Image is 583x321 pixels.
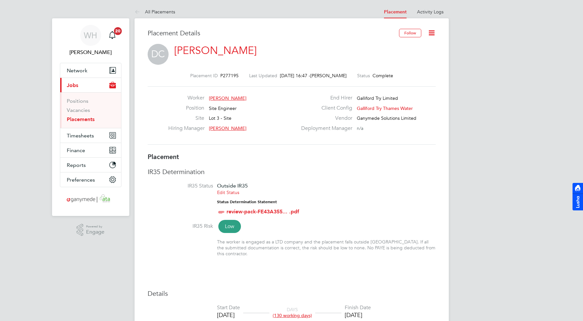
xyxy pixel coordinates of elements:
[249,73,277,79] label: Last Updated
[384,9,407,15] a: Placement
[52,18,129,216] nav: Main navigation
[65,194,116,204] img: ganymedesolutions-logo-retina.png
[209,125,246,131] span: [PERSON_NAME]
[269,307,315,318] div: DAYS
[84,31,97,40] span: WH
[60,78,121,92] button: Jobs
[217,200,277,204] strong: Status Determination Statement
[148,223,213,230] label: IR35 Risk
[417,9,444,15] a: Activity Logs
[227,208,299,215] a: review-pack-FE43A355... .pdf
[114,27,122,35] span: 20
[399,29,421,37] button: Follow
[60,143,121,157] button: Finance
[148,153,179,161] b: Placement
[67,162,86,168] span: Reports
[217,304,240,311] div: Start Date
[67,177,95,183] span: Preferences
[310,73,347,79] span: [PERSON_NAME]
[60,48,121,56] span: William Heath
[168,95,204,101] label: Worker
[67,67,87,74] span: Network
[148,29,394,37] h3: Placement Details
[148,168,436,176] h3: IR35 Determination
[67,98,88,104] a: Positions
[60,63,121,78] button: Network
[174,44,257,57] a: [PERSON_NAME]
[148,183,213,189] label: IR35 Status
[60,25,121,56] a: WH[PERSON_NAME]
[345,311,371,319] div: [DATE]
[357,125,363,131] span: n/a
[357,115,416,121] span: Ganymede Solutions Limited
[218,220,241,233] span: Low
[77,224,104,236] a: Powered byEngage
[148,44,169,65] span: DC
[297,95,352,101] label: End Hirer
[135,9,175,15] a: All Placements
[60,194,121,204] a: Go to home page
[209,105,237,111] span: Site Engineer
[217,239,436,257] div: The worker is engaged as a LTD company and the placement falls outside [GEOGRAPHIC_DATA]. If all ...
[60,92,121,128] div: Jobs
[209,95,246,101] span: [PERSON_NAME]
[67,107,90,113] a: Vacancies
[217,189,239,195] a: Edit Status
[168,105,204,112] label: Position
[297,125,352,132] label: Deployment Manager
[67,82,78,88] span: Jobs
[357,95,398,101] span: Galliford Try Limited
[67,116,95,122] a: Placements
[190,73,218,79] label: Placement ID
[273,312,312,318] span: (130 working days)
[280,73,310,79] span: [DATE] 16:47 -
[60,158,121,172] button: Reports
[60,172,121,187] button: Preferences
[67,133,94,139] span: Timesheets
[209,115,231,121] span: Lot 3 - Site
[357,73,370,79] label: Status
[297,105,352,112] label: Client Config
[86,224,104,229] span: Powered by
[217,311,240,319] div: [DATE]
[345,304,371,311] div: Finish Date
[217,183,248,189] span: Outside IR35
[373,73,393,79] span: Complete
[220,73,239,79] span: P277195
[168,125,204,132] label: Hiring Manager
[67,147,85,153] span: Finance
[357,105,413,111] span: Galliford Try Thames Water
[148,289,436,298] h3: Details
[168,115,204,122] label: Site
[106,25,119,46] a: 20
[60,128,121,143] button: Timesheets
[86,229,104,235] span: Engage
[297,115,352,122] label: Vendor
